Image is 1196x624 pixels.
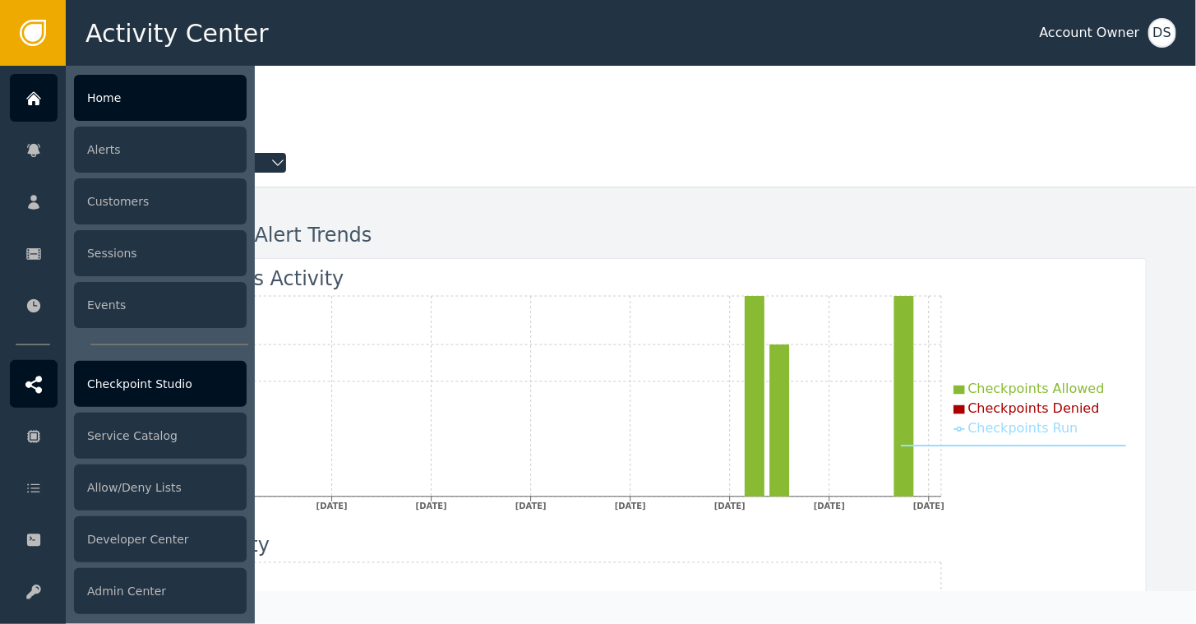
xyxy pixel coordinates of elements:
[10,567,247,615] a: Admin Center
[10,281,247,329] a: Events
[968,400,1100,416] span: Checkpoints Denied
[74,282,247,328] div: Events
[316,502,347,511] tspan: [DATE]
[10,360,247,408] a: Checkpoint Studio
[1040,23,1140,43] div: Account Owner
[10,412,247,460] a: Service Catalog
[968,420,1078,436] span: Checkpoints Run
[10,178,247,225] a: Customers
[74,516,247,562] div: Developer Center
[116,90,1147,127] div: Welcome
[913,502,944,511] tspan: [DATE]
[74,413,247,459] div: Service Catalog
[10,229,247,277] a: Sessions
[415,502,446,511] tspan: [DATE]
[968,381,1105,396] span: Checkpoints Allowed
[74,465,247,511] div: Allow/Deny Lists
[85,15,269,52] span: Activity Center
[74,568,247,614] div: Admin Center
[713,502,745,511] tspan: [DATE]
[74,230,247,276] div: Sessions
[813,502,844,511] tspan: [DATE]
[10,464,247,511] a: Allow/Deny Lists
[74,75,247,121] div: Home
[10,515,247,563] a: Developer Center
[74,127,247,173] div: Alerts
[74,361,247,407] div: Checkpoint Studio
[10,74,247,122] a: Home
[1148,18,1176,48] button: DS
[10,126,247,173] a: Alerts
[74,178,247,224] div: Customers
[515,502,546,511] tspan: [DATE]
[614,502,645,511] tspan: [DATE]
